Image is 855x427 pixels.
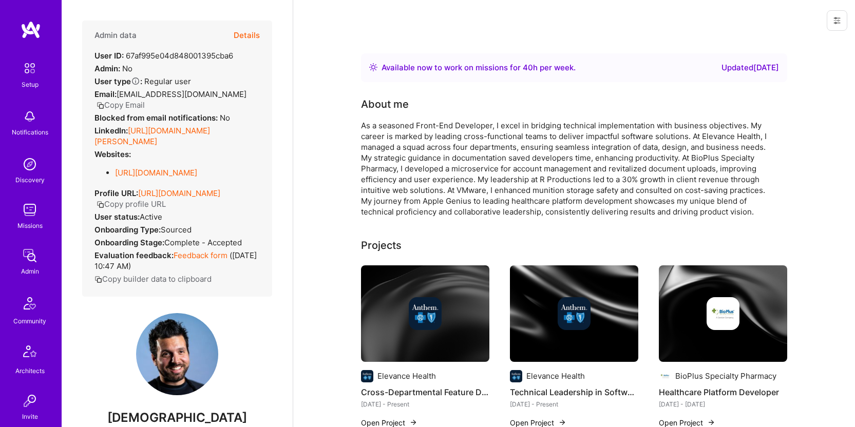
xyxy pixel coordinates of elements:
[94,112,230,123] div: No
[721,62,779,74] div: Updated [DATE]
[15,174,45,185] div: Discovery
[17,341,42,365] img: Architects
[523,63,533,72] span: 40
[94,51,124,61] strong: User ID:
[161,225,192,235] span: sourced
[94,225,161,235] strong: Onboarding Type:
[97,199,166,209] button: Copy profile URL
[409,418,417,426] img: arrow-right
[97,102,104,109] i: icon Copy
[361,385,489,399] h4: Cross-Departmental Feature Development
[20,106,40,127] img: bell
[94,63,132,74] div: No
[17,220,43,231] div: Missions
[94,76,191,87] div: Regular user
[94,113,220,123] strong: Blocked from email notifications:
[361,120,772,217] div: As a seasoned Front-End Developer, I excel in bridging technical implementation with business obj...
[20,154,40,174] img: discovery
[659,265,787,362] img: cover
[97,100,145,110] button: Copy Email
[138,188,220,198] a: [URL][DOMAIN_NAME]
[94,126,128,135] strong: LinkedIn:
[131,76,140,86] i: Help
[361,399,489,410] div: [DATE] - Present
[115,168,197,178] a: [URL][DOMAIN_NAME]
[94,250,174,260] strong: Evaluation feedback:
[94,149,131,159] strong: Websites:
[22,411,38,422] div: Invite
[659,385,787,399] h4: Healthcare Platform Developer
[94,276,102,283] i: icon Copy
[20,245,40,266] img: admin teamwork
[97,201,104,208] i: icon Copy
[659,370,671,382] img: Company logo
[707,418,715,426] img: arrow-right
[22,79,39,90] div: Setup
[659,399,787,410] div: [DATE] - [DATE]
[94,64,120,73] strong: Admin:
[526,371,585,381] div: Elevance Health
[361,96,409,112] div: About me
[361,265,489,362] img: cover
[20,391,40,411] img: Invite
[21,21,41,39] img: logo
[136,313,218,395] img: User Avatar
[94,50,233,61] div: 67af995e04d848001395cba6
[94,76,142,86] strong: User type :
[382,62,576,74] div: Available now to work on missions for h per week .
[20,200,40,220] img: teamwork
[164,238,242,247] span: Complete - Accepted
[117,89,246,99] span: [EMAIL_ADDRESS][DOMAIN_NAME]
[510,399,638,410] div: [DATE] - Present
[377,371,436,381] div: Elevance Health
[558,297,591,330] img: Company logo
[13,316,46,326] div: Community
[361,370,373,382] img: Company logo
[12,127,48,138] div: Notifications
[361,238,402,253] div: Projects
[409,297,442,330] img: Company logo
[369,63,377,71] img: Availability
[707,297,739,330] img: Company logo
[510,385,638,399] h4: Technical Leadership in Software Development
[558,418,566,426] img: arrow-right
[21,266,39,277] div: Admin
[94,238,164,247] strong: Onboarding Stage:
[174,250,227,260] a: Feedback form
[94,89,117,99] strong: Email:
[94,188,138,198] strong: Profile URL:
[94,250,260,271] div: ( [DATE] 10:47 AM )
[510,265,638,362] img: cover
[19,57,41,79] img: setup
[94,31,137,40] h4: Admin data
[675,371,776,381] div: BioPlus Specialty Pharmacy
[94,212,140,222] strong: User status:
[17,291,42,316] img: Community
[94,274,212,284] button: Copy builder data to clipboard
[234,21,260,50] button: Details
[15,365,45,376] div: Architects
[510,370,522,382] img: Company logo
[94,126,210,146] a: [URL][DOMAIN_NAME][PERSON_NAME]
[140,212,162,222] span: Active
